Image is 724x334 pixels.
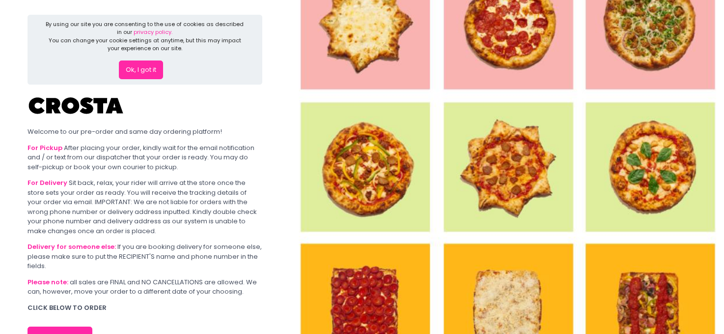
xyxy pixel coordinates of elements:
[28,242,262,271] div: If you are booking delivery for someone else, please make sure to put the RECIPIENT'S name and ph...
[28,242,116,251] b: Delivery for someone else:
[28,277,68,287] b: Please note:
[119,61,163,79] button: Ok, I got it
[28,178,67,187] b: For Delivery
[134,28,172,36] a: privacy policy.
[28,303,262,313] div: CLICK BELOW TO ORDER
[28,277,262,297] div: all sales are FINAL and NO CANCELLATIONS are allowed. We can, however, move your order to a diffe...
[28,143,62,152] b: For Pickup
[28,143,262,172] div: After placing your order, kindly wait for the email notification and / or text from our dispatche...
[28,178,262,236] div: Sit back, relax, your rider will arrive at the store once the store sets your order as ready. You...
[28,91,126,121] img: Crosta Pizzeria
[44,20,246,53] div: By using our site you are consenting to the use of cookies as described in our You can change you...
[28,127,262,137] div: Welcome to our pre-order and same day ordering platform!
